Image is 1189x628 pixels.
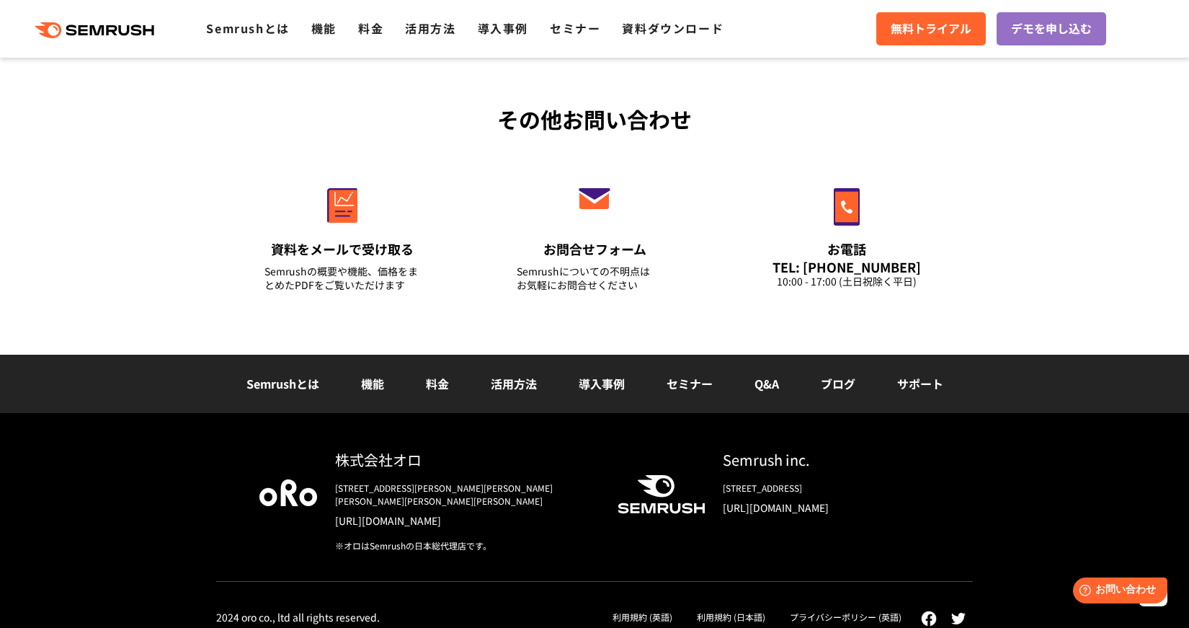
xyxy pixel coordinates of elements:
div: Semrushの概要や機能、価格をまとめたPDFをご覧いただけます [264,265,420,292]
a: 資料をメールで受け取る Semrushの概要や機能、価格をまとめたPDFをご覧いただけます [234,157,450,310]
img: oro company [259,479,317,505]
div: その他お問い合わせ [216,103,973,136]
a: 料金 [358,19,383,37]
a: 導入事例 [478,19,528,37]
div: お電話 [769,240,925,258]
a: 活用方法 [491,375,537,392]
a: セミナー [667,375,713,392]
div: お問合せフォーム [517,240,672,258]
span: デモを申し込む [1011,19,1092,38]
a: 利用規約 (英語) [613,611,672,623]
img: facebook [921,611,937,627]
div: [STREET_ADDRESS] [723,482,930,495]
div: ※オロはSemrushの日本総代理店です。 [335,539,594,552]
a: 資料ダウンロード [622,19,723,37]
a: 機能 [361,375,384,392]
span: 無料トライアル [891,19,971,38]
a: 機能 [311,19,337,37]
a: サポート [897,375,943,392]
a: 利用規約 (日本語) [697,611,765,623]
div: Semrushについての不明点は お気軽にお問合せください [517,265,672,292]
a: Semrushとは [246,375,319,392]
iframe: Help widget launcher [1061,572,1173,612]
div: Semrush inc. [723,449,930,470]
a: セミナー [550,19,600,37]
div: TEL: [PHONE_NUMBER] [769,259,925,275]
a: 無料トライアル [876,12,986,45]
div: 10:00 - 17:00 (土日祝除く平日) [769,275,925,288]
a: [URL][DOMAIN_NAME] [335,513,594,528]
a: 導入事例 [579,375,625,392]
img: twitter [951,613,966,624]
div: 株式会社オロ [335,449,594,470]
a: 料金 [426,375,449,392]
a: 活用方法 [405,19,455,37]
a: Q&A [754,375,779,392]
a: [URL][DOMAIN_NAME] [723,500,930,515]
a: プライバシーポリシー (英語) [790,611,901,623]
a: ブログ [821,375,855,392]
div: 2024 oro co., ltd all rights reserved. [216,611,380,624]
a: お問合せフォーム Semrushについての不明点はお気軽にお問合せください [486,157,703,310]
a: デモを申し込む [997,12,1106,45]
a: Semrushとは [206,19,289,37]
div: [STREET_ADDRESS][PERSON_NAME][PERSON_NAME][PERSON_NAME][PERSON_NAME][PERSON_NAME] [335,482,594,508]
div: 資料をメールで受け取る [264,240,420,258]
